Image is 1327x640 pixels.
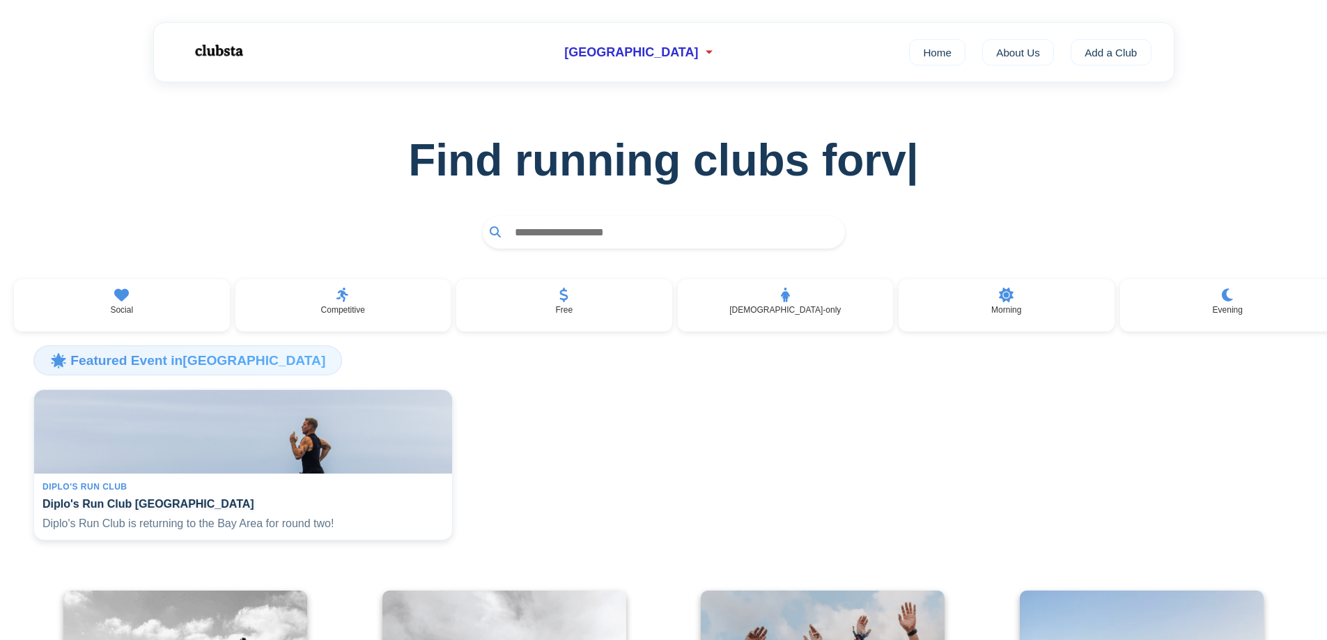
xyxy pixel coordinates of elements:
[564,45,698,60] span: [GEOGRAPHIC_DATA]
[176,33,260,68] img: Logo
[22,134,1305,186] h1: Find running clubs for
[991,305,1021,315] p: Morning
[1213,305,1243,315] p: Evening
[881,134,919,186] span: v
[982,39,1054,65] a: About Us
[42,482,444,492] div: Diplo's Run Club
[906,135,919,185] span: |
[555,305,573,315] p: Free
[729,305,841,315] p: [DEMOGRAPHIC_DATA]-only
[33,345,342,375] h3: 🌟 Featured Event in [GEOGRAPHIC_DATA]
[909,39,965,65] a: Home
[34,390,452,474] img: Diplo's Run Club San Francisco
[42,497,444,510] h4: Diplo's Run Club [GEOGRAPHIC_DATA]
[321,305,365,315] p: Competitive
[1071,39,1151,65] a: Add a Club
[42,516,444,531] p: Diplo's Run Club is returning to the Bay Area for round two!
[110,305,133,315] p: Social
